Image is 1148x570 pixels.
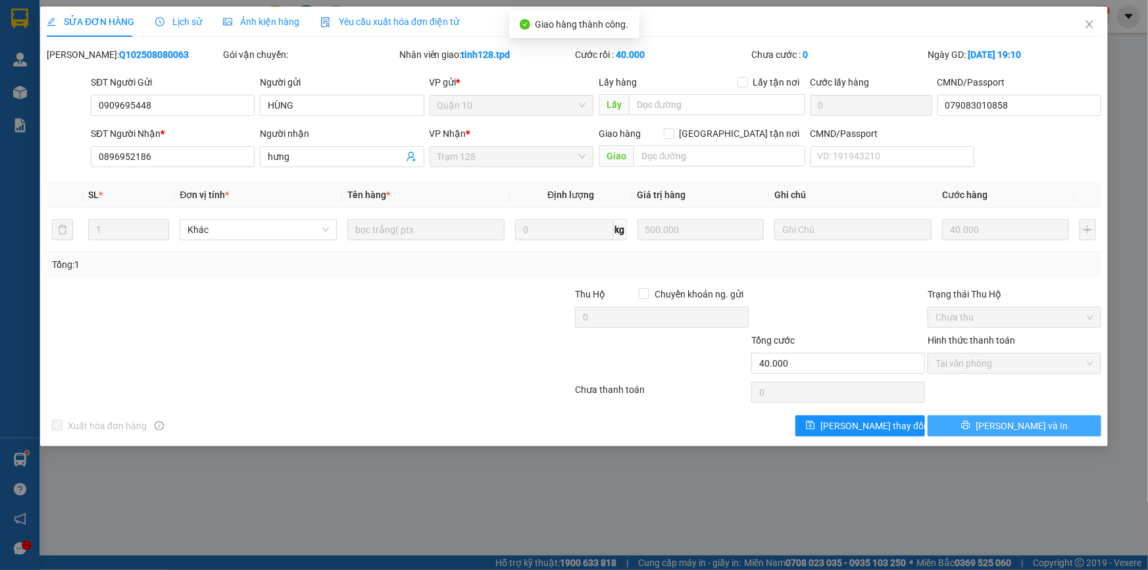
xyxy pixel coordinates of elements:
[47,16,134,27] span: SỬA ĐƠN HÀNG
[547,190,594,200] span: Định lượng
[936,307,1093,327] span: Chưa thu
[637,190,686,200] span: Giá trị hàng
[976,419,1068,433] span: [PERSON_NAME] và In
[928,287,1101,301] div: Trạng thái Thu Hộ
[187,220,329,240] span: Khác
[629,94,805,115] input: Dọc đường
[748,75,805,90] span: Lấy tận nơi
[320,16,459,27] span: Yêu cầu xuất hóa đơn điện tử
[928,415,1101,436] button: printer[PERSON_NAME] và In
[52,219,73,240] button: delete
[1080,219,1096,240] button: plus
[47,17,56,26] span: edit
[155,421,164,430] span: info-circle
[155,16,202,27] span: Lịch sử
[119,49,189,60] b: Q102508080063
[52,257,443,272] div: Tổng: 1
[637,219,764,240] input: 0
[599,94,629,115] span: Lấy
[91,126,255,141] div: SĐT Người Nhận
[399,47,573,62] div: Nhân viên giao:
[223,16,299,27] span: Ảnh kiện hàng
[928,47,1101,62] div: Ngày GD:
[811,77,870,88] label: Cước lấy hàng
[774,219,932,240] input: Ghi Chú
[599,145,634,167] span: Giao
[536,19,629,30] span: Giao hàng thành công.
[751,335,795,346] span: Tổng cước
[430,75,593,90] div: VP gửi
[599,128,641,139] span: Giao hàng
[599,77,637,88] span: Lấy hàng
[260,126,424,141] div: Người nhận
[437,95,586,115] span: Quận 10
[806,421,815,431] span: save
[437,147,586,167] span: Trạm 128
[769,182,937,208] th: Ghi chú
[223,47,397,62] div: Gói vận chuyển:
[803,49,808,60] b: 0
[406,151,416,162] span: user-add
[942,219,1069,240] input: 0
[520,19,530,30] span: check-circle
[968,49,1021,60] b: [DATE] 19:10
[795,415,925,436] button: save[PERSON_NAME] thay đổi
[820,419,926,433] span: [PERSON_NAME] thay đổi
[223,17,232,26] span: picture
[942,190,987,200] span: Cước hàng
[430,128,466,139] span: VP Nhận
[928,335,1015,346] label: Hình thức thanh toán
[320,17,331,28] img: icon
[649,287,749,301] span: Chuyển khoản ng. gửi
[574,382,751,405] div: Chưa thanh toán
[811,95,932,116] input: Cước lấy hàng
[936,353,1093,373] span: Tại văn phòng
[616,49,645,60] b: 40.000
[91,75,255,90] div: SĐT Người Gửi
[575,47,749,62] div: Cước rồi :
[1071,7,1108,43] button: Close
[180,190,229,200] span: Đơn vị tính
[1084,19,1095,30] span: close
[751,47,925,62] div: Chưa cước :
[347,190,390,200] span: Tên hàng
[47,47,220,62] div: [PERSON_NAME]:
[937,75,1101,90] div: CMND/Passport
[634,145,805,167] input: Dọc đường
[62,419,152,433] span: Xuất hóa đơn hàng
[674,126,805,141] span: [GEOGRAPHIC_DATA] tận nơi
[88,190,99,200] span: SL
[462,49,511,60] b: tinh128.tpd
[347,219,505,240] input: VD: Bàn, Ghế
[961,421,970,431] span: printer
[260,75,424,90] div: Người gửi
[614,219,627,240] span: kg
[575,289,605,299] span: Thu Hộ
[811,126,974,141] div: CMND/Passport
[155,17,164,26] span: clock-circle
